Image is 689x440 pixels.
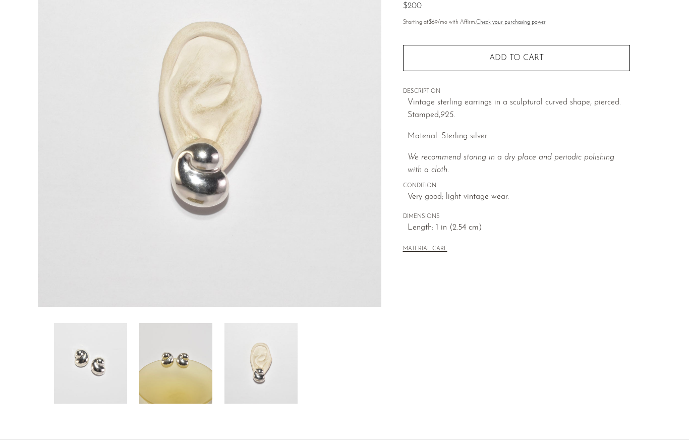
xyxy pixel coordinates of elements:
[403,45,630,71] button: Add to cart
[429,20,438,25] span: $69
[440,111,455,119] em: 925.
[403,212,630,222] span: DIMENSIONS
[403,182,630,191] span: CONDITION
[403,87,630,96] span: DESCRIPTION
[403,18,630,27] p: Starting at /mo with Affirm.
[476,20,546,25] a: Check your purchasing power - Learn more about Affirm Financing (opens in modal)
[408,153,614,175] em: We recommend storing in a dry place and periodic polishing with a cloth.
[224,323,298,404] img: Sculptural Sterling Earrings
[403,246,447,253] button: MATERIAL CARE
[139,323,212,404] img: Sculptural Sterling Earrings
[408,96,630,122] p: Vintage sterling earrings in a sculptural curved shape, pierced. Stamped,
[408,222,630,235] span: Length: 1 in (2.54 cm)
[54,323,127,404] img: Sculptural Sterling Earrings
[408,130,630,143] p: Material: Sterling silver.
[403,2,422,10] span: $200
[408,191,630,204] span: Very good; light vintage wear.
[489,54,544,62] span: Add to cart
